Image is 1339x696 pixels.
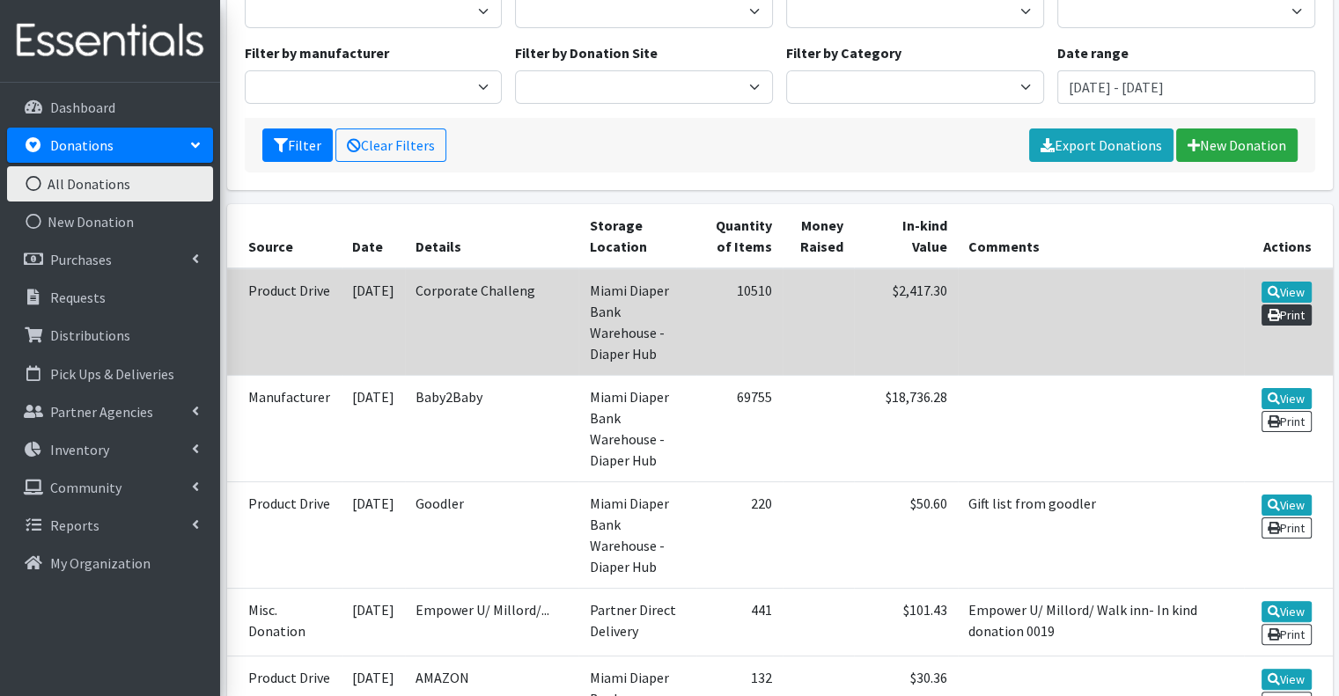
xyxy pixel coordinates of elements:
[227,588,342,656] td: Misc. Donation
[696,204,783,268] th: Quantity of Items
[7,546,213,581] a: My Organization
[50,554,151,572] p: My Organization
[50,136,114,154] p: Donations
[1262,517,1312,538] a: Print
[50,479,121,496] p: Community
[7,508,213,543] a: Reports
[50,251,112,268] p: Purchases
[405,588,579,656] td: Empower U/ Millord/...
[1176,128,1298,162] a: New Donation
[7,242,213,277] a: Purchases
[1244,204,1333,268] th: Actions
[342,268,405,376] td: [DATE]
[7,470,213,505] a: Community
[50,326,130,344] p: Distributions
[7,280,213,315] a: Requests
[342,375,405,481] td: [DATE]
[342,204,405,268] th: Date
[50,517,99,534] p: Reports
[50,403,153,421] p: Partner Agencies
[7,90,213,125] a: Dashboard
[854,588,957,656] td: $101.43
[262,128,333,162] button: Filter
[50,289,106,306] p: Requests
[958,481,1244,588] td: Gift list from goodler
[7,204,213,239] a: New Donation
[1262,495,1312,516] a: View
[958,204,1244,268] th: Comments
[1262,411,1312,432] a: Print
[227,481,342,588] td: Product Drive
[227,375,342,481] td: Manufacturer
[578,204,696,268] th: Storage Location
[1262,282,1312,303] a: View
[578,588,696,656] td: Partner Direct Delivery
[1262,624,1312,645] a: Print
[1262,669,1312,690] a: View
[227,204,342,268] th: Source
[7,128,213,163] a: Donations
[7,318,213,353] a: Distributions
[342,588,405,656] td: [DATE]
[515,42,658,63] label: Filter by Donation Site
[7,394,213,429] a: Partner Agencies
[1029,128,1173,162] a: Export Donations
[7,166,213,201] a: All Donations
[405,375,579,481] td: Baby2Baby
[1262,601,1312,622] a: View
[7,11,213,70] img: HumanEssentials
[50,365,174,383] p: Pick Ups & Deliveries
[342,481,405,588] td: [DATE]
[335,128,446,162] a: Clear Filters
[696,481,783,588] td: 220
[786,42,901,63] label: Filter by Category
[1057,42,1129,63] label: Date range
[854,204,957,268] th: In-kind Value
[1057,70,1315,104] input: January 1, 2011 - December 31, 2011
[783,204,854,268] th: Money Raised
[227,268,342,376] td: Product Drive
[50,99,115,116] p: Dashboard
[7,432,213,467] a: Inventory
[245,42,389,63] label: Filter by manufacturer
[50,441,109,458] p: Inventory
[696,268,783,376] td: 10510
[405,268,579,376] td: Corporate Challeng
[405,481,579,588] td: Goodler
[696,588,783,656] td: 441
[578,268,696,376] td: Miami Diaper Bank Warehouse - Diaper Hub
[854,481,957,588] td: $50.60
[405,204,579,268] th: Details
[578,375,696,481] td: Miami Diaper Bank Warehouse - Diaper Hub
[958,588,1244,656] td: Empower U/ Millord/ Walk inn- In kind donation 0019
[1262,388,1312,409] a: View
[1262,304,1312,326] a: Print
[578,481,696,588] td: Miami Diaper Bank Warehouse - Diaper Hub
[7,356,213,392] a: Pick Ups & Deliveries
[854,268,957,376] td: $2,417.30
[854,375,957,481] td: $18,736.28
[696,375,783,481] td: 69755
